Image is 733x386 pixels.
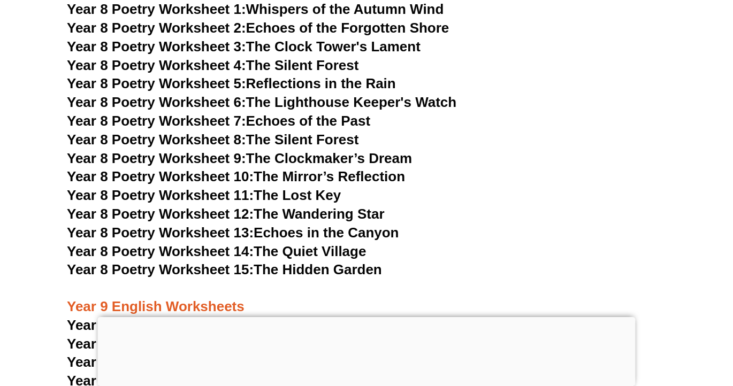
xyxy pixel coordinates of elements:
[67,75,396,91] a: Year 8 Poetry Worksheet 5:Reflections in the Rain
[67,150,246,166] span: Year 8 Poetry Worksheet 9:
[67,57,358,73] a: Year 8 Poetry Worksheet 4:The Silent Forest
[67,132,246,148] span: Year 8 Poetry Worksheet 8:
[67,94,456,110] a: Year 8 Poetry Worksheet 6:The Lighthouse Keeper's Watch
[67,225,254,241] span: Year 8 Poetry Worksheet 13:
[67,187,341,203] a: Year 8 Poetry Worksheet 11:The Lost Key
[67,336,337,352] a: Year 9 Poetry Worksheet 2:City Shadows
[67,243,366,259] a: Year 8 Poetry Worksheet 14:The Quiet Village
[67,261,254,277] span: Year 8 Poetry Worksheet 15:
[67,150,412,166] a: Year 8 Poetry Worksheet 9:The Clockmaker’s Dream
[67,187,254,203] span: Year 8 Poetry Worksheet 11:
[98,317,636,383] iframe: Advertisement
[67,132,358,148] a: Year 8 Poetry Worksheet 8:The Silent Forest
[67,261,382,277] a: Year 8 Poetry Worksheet 15:The Hidden Garden
[67,354,364,370] a: Year 9 Poetry Worksheet 3:The Broken Clock
[67,20,449,36] a: Year 8 Poetry Worksheet 2:Echoes of the Forgotten Shore
[67,243,254,259] span: Year 8 Poetry Worksheet 14:
[67,225,399,241] a: Year 8 Poetry Worksheet 13:Echoes in the Canyon
[67,280,666,316] h3: Year 9 English Worksheets
[67,57,246,73] span: Year 8 Poetry Worksheet 4:
[67,113,246,129] span: Year 8 Poetry Worksheet 7:
[67,168,405,184] a: Year 8 Poetry Worksheet 10:The Mirror’s Reflection
[549,265,733,386] iframe: Chat Widget
[67,1,444,17] a: Year 8 Poetry Worksheet 1:Whispers of the Autumn Wind
[67,206,385,222] a: Year 8 Poetry Worksheet 12:The Wandering Star
[67,336,246,352] span: Year 9 Poetry Worksheet 2:
[67,168,254,184] span: Year 8 Poetry Worksheet 10:
[67,94,246,110] span: Year 8 Poetry Worksheet 6:
[67,113,370,129] a: Year 8 Poetry Worksheet 7:Echoes of the Past
[67,20,246,36] span: Year 8 Poetry Worksheet 2:
[67,75,246,91] span: Year 8 Poetry Worksheet 5:
[67,38,421,55] a: Year 8 Poetry Worksheet 3:The Clock Tower's Lament
[67,1,246,17] span: Year 8 Poetry Worksheet 1:
[67,38,246,55] span: Year 8 Poetry Worksheet 3:
[67,317,392,333] a: Year 9 Poetry Worksheet 1:The Forgotten Garden
[67,317,246,333] span: Year 9 Poetry Worksheet 1:
[67,354,246,370] span: Year 9 Poetry Worksheet 3:
[67,206,254,222] span: Year 8 Poetry Worksheet 12:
